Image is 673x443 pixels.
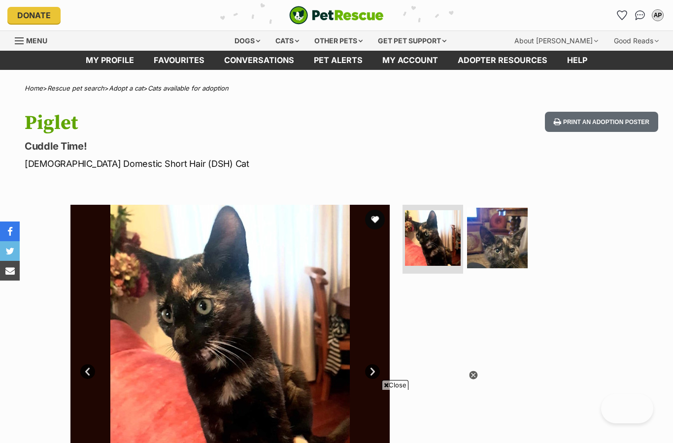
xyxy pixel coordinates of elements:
p: Cuddle Time! [25,139,411,153]
a: Rescue pet search [47,84,104,92]
p: [DEMOGRAPHIC_DATA] Domestic Short Hair (DSH) Cat [25,157,411,170]
h1: Piglet [25,112,411,134]
iframe: Help Scout Beacon - Open [601,394,653,423]
a: Cats available for adoption [148,84,229,92]
a: Next [365,364,380,379]
ul: Account quick links [614,7,666,23]
img: chat-41dd97257d64d25036548639549fe6c8038ab92f7586957e7f3b1b290dea8141.svg [635,10,645,20]
div: Good Reads [607,31,666,51]
a: Conversations [632,7,648,23]
a: Menu [15,31,54,49]
img: Photo of Piglet [467,208,528,268]
img: Photo of Piglet [405,210,461,266]
a: Donate [7,7,61,24]
a: PetRescue [289,6,384,25]
div: About [PERSON_NAME] [507,31,605,51]
div: Get pet support [371,31,453,51]
div: Dogs [228,31,267,51]
a: Favourites [614,7,630,23]
a: Favourites [144,51,214,70]
button: Print an adoption poster [545,112,658,132]
button: favourite [365,210,385,229]
a: My account [372,51,448,70]
a: Prev [80,364,95,379]
button: My account [650,7,666,23]
a: Home [25,84,43,92]
div: Cats [269,31,306,51]
a: Pet alerts [304,51,372,70]
a: conversations [214,51,304,70]
a: Adopt a cat [109,84,143,92]
a: Adopter resources [448,51,557,70]
a: My profile [76,51,144,70]
iframe: Advertisement [157,394,516,438]
div: Other pets [307,31,370,51]
a: Help [557,51,597,70]
span: Menu [26,36,47,45]
div: AP [653,10,663,20]
img: logo-cat-932fe2b9b8326f06289b0f2fb663e598f794de774fb13d1741a6617ecf9a85b4.svg [289,6,384,25]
